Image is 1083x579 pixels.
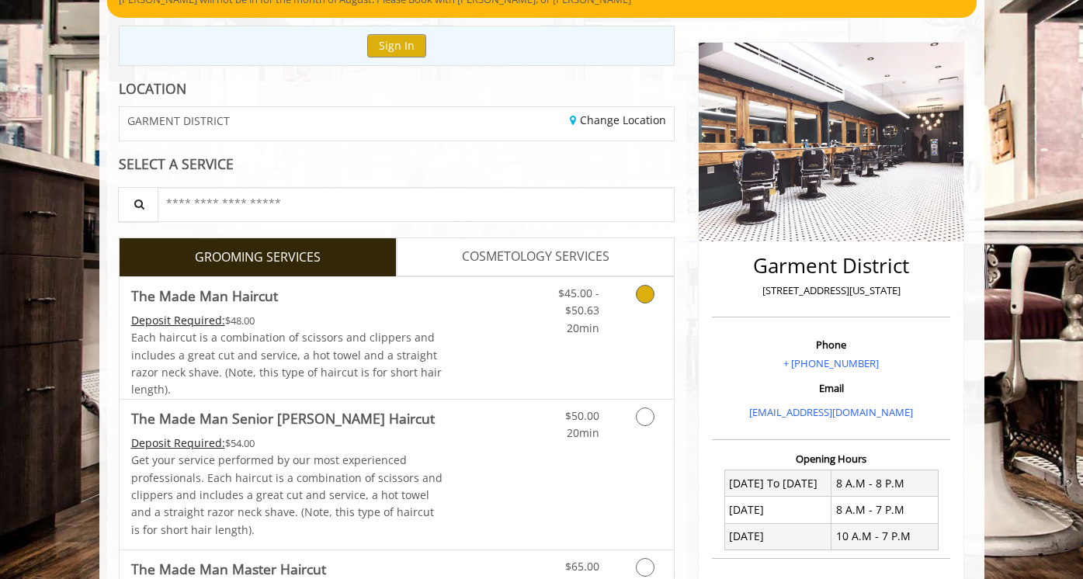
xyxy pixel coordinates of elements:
[462,247,609,267] span: COSMETOLOGY SERVICES
[724,523,831,550] td: [DATE]
[712,453,950,464] h3: Opening Hours
[195,248,321,268] span: GROOMING SERVICES
[131,435,225,450] span: This service needs some Advance to be paid before we block your appointment
[716,383,946,394] h3: Email
[131,285,278,307] b: The Made Man Haircut
[131,435,443,452] div: $54.00
[119,157,675,172] div: SELECT A SERVICE
[565,559,599,574] span: $65.00
[831,523,939,550] td: 10 A.M - 7 P.M
[131,452,443,539] p: Get your service performed by our most experienced professionals. Each haircut is a combination o...
[558,286,599,317] span: $45.00 - $50.63
[131,330,442,397] span: Each haircut is a combination of scissors and clippers and includes a great cut and service, a ho...
[724,497,831,523] td: [DATE]
[831,470,939,497] td: 8 A.M - 8 P.M
[716,283,946,299] p: [STREET_ADDRESS][US_STATE]
[567,321,599,335] span: 20min
[570,113,666,127] a: Change Location
[367,34,426,57] button: Sign In
[783,356,879,370] a: + [PHONE_NUMBER]
[567,425,599,440] span: 20min
[565,408,599,423] span: $50.00
[831,497,939,523] td: 8 A.M - 7 P.M
[131,313,225,328] span: This service needs some Advance to be paid before we block your appointment
[724,470,831,497] td: [DATE] To [DATE]
[127,115,230,127] span: GARMENT DISTRICT
[131,407,435,429] b: The Made Man Senior [PERSON_NAME] Haircut
[749,405,913,419] a: [EMAIL_ADDRESS][DOMAIN_NAME]
[716,339,946,350] h3: Phone
[131,312,443,329] div: $48.00
[118,187,158,222] button: Service Search
[119,79,186,98] b: LOCATION
[716,255,946,277] h2: Garment District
